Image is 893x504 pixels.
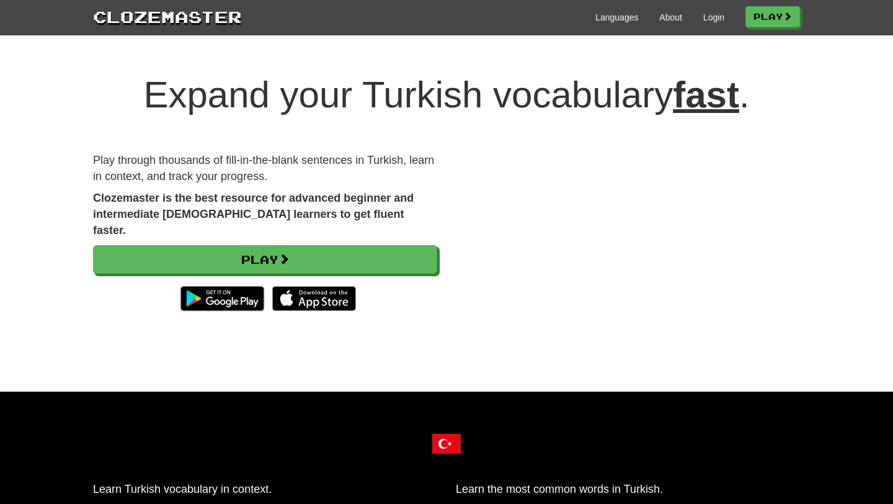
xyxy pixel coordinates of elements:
u: fast [673,74,739,115]
h1: Expand your Turkish vocabulary . [93,74,800,115]
a: Clozemaster [93,5,242,28]
p: Play through thousands of fill-in-the-blank sentences in Turkish, learn in context, and track you... [93,153,437,184]
a: Play [93,245,437,274]
h3: Learn Turkish vocabulary in context. [93,484,437,496]
a: About [659,11,682,24]
img: Download_on_the_App_Store_Badge_US-UK_135x40-25178aeef6eb6b83b96f5f2d004eda3bffbb37122de64afbaef7... [272,286,356,311]
strong: Clozemaster is the best resource for advanced beginner and intermediate [DEMOGRAPHIC_DATA] learne... [93,192,414,236]
a: Languages [595,11,638,24]
h3: Learn the most common words in Turkish. [456,484,800,496]
img: Get it on Google Play [174,280,270,317]
a: Play [745,6,800,27]
a: Login [703,11,724,24]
